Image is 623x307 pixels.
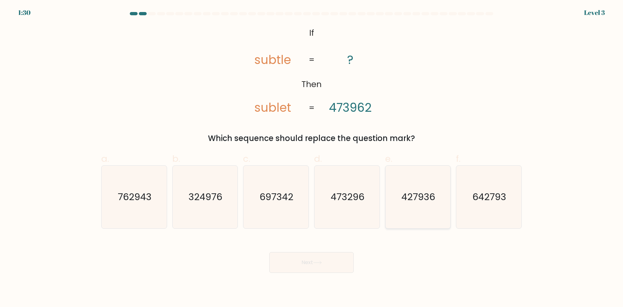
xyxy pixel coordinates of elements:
[118,190,152,203] text: 762943
[473,190,507,203] text: 642793
[101,152,109,165] span: a.
[301,79,322,90] tspan: Then
[254,99,291,116] tspan: sublet
[329,99,372,116] tspan: 473962
[347,51,353,68] tspan: ?
[269,252,354,273] button: Next
[314,152,322,165] span: d.
[331,190,364,203] text: 473296
[309,102,315,114] tspan: =
[309,27,314,39] tspan: If
[189,190,223,203] text: 324976
[456,152,460,165] span: f.
[309,54,315,66] tspan: =
[18,8,31,18] div: 1:30
[402,190,435,203] text: 427936
[243,152,250,165] span: c.
[237,25,386,117] svg: @import url('[URL][DOMAIN_NAME]);
[105,133,518,144] div: Which sequence should replace the question mark?
[385,152,392,165] span: e.
[172,152,180,165] span: b.
[260,190,294,203] text: 697342
[254,51,291,68] tspan: subtle
[584,8,605,18] div: Level 3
